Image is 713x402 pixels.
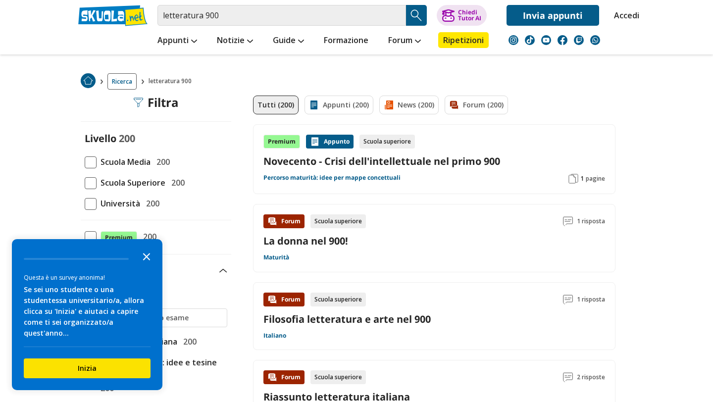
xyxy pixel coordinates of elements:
[24,273,151,282] div: Questa è un survey anonima!
[563,216,573,226] img: Commenti lettura
[253,96,299,114] a: Tutti (200)
[101,231,137,244] span: Premium
[267,372,277,382] img: Forum contenuto
[12,239,162,390] div: Survey
[81,73,96,90] a: Home
[386,32,423,50] a: Forum
[134,96,179,109] div: Filtra
[359,135,415,149] div: Scuola superiore
[97,176,165,189] span: Scuola Superiore
[263,174,401,182] a: Percorso maturità: idee per mappe concettuali
[263,214,305,228] div: Forum
[263,154,605,168] a: Novecento - Crisi dell'intellettuale nel primo 900
[563,295,573,304] img: Commenti lettura
[309,100,319,110] img: Appunti filtro contenuto
[563,372,573,382] img: Commenti lettura
[586,175,605,183] span: pagine
[306,135,354,149] div: Appunto
[142,197,159,210] span: 200
[509,35,518,45] img: instagram
[409,8,424,23] img: Cerca appunti, riassunti o versioni
[263,135,300,149] div: Premium
[614,5,635,26] a: Accedi
[263,370,305,384] div: Forum
[577,370,605,384] span: 2 risposte
[577,293,605,306] span: 1 risposta
[590,35,600,45] img: WhatsApp
[155,32,200,50] a: Appunti
[263,253,289,261] a: Maturità
[263,234,348,248] a: La donna nel 900!
[310,293,366,306] div: Scuola superiore
[24,358,151,378] button: Inizia
[85,132,116,145] label: Livello
[406,5,427,26] button: Search Button
[384,100,394,110] img: News filtro contenuto
[310,137,320,147] img: Appunti contenuto
[97,155,151,168] span: Scuola Media
[267,295,277,304] img: Forum contenuto
[24,284,151,339] div: Se sei uno studente o una studentessa universitario/a, allora clicca su 'Inizia' e aiutaci a capi...
[507,5,599,26] a: Invia appunti
[267,216,277,226] img: Forum contenuto
[445,96,508,114] a: Forum (200)
[81,73,96,88] img: Home
[179,335,197,348] span: 200
[149,73,196,90] span: letteratura 900
[263,332,286,340] a: Italiano
[438,32,489,48] a: Ripetizioni
[449,100,459,110] img: Forum filtro contenuto
[153,155,170,168] span: 200
[107,73,137,90] a: Ricerca
[263,293,305,306] div: Forum
[270,32,306,50] a: Guide
[305,96,373,114] a: Appunti (200)
[134,98,144,107] img: Filtra filtri mobile
[139,230,156,243] span: 200
[568,174,578,184] img: Pagine
[219,269,227,273] img: Apri e chiudi sezione
[541,35,551,45] img: youtube
[214,32,255,50] a: Notizie
[577,214,605,228] span: 1 risposta
[310,370,366,384] div: Scuola superiore
[458,9,481,21] div: Chiedi Tutor AI
[379,96,439,114] a: News (200)
[558,35,567,45] img: facebook
[97,197,140,210] span: Università
[525,35,535,45] img: tiktok
[310,214,366,228] div: Scuola superiore
[102,313,223,323] input: Ricerca materia o esame
[157,5,406,26] input: Cerca appunti, riassunti o versioni
[321,32,371,50] a: Formazione
[580,175,584,183] span: 1
[263,312,431,326] a: Filosofia letteratura e arte nel 900
[119,132,135,145] span: 200
[137,246,156,266] button: Close the survey
[167,176,185,189] span: 200
[574,35,584,45] img: twitch
[437,5,487,26] button: ChiediTutor AI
